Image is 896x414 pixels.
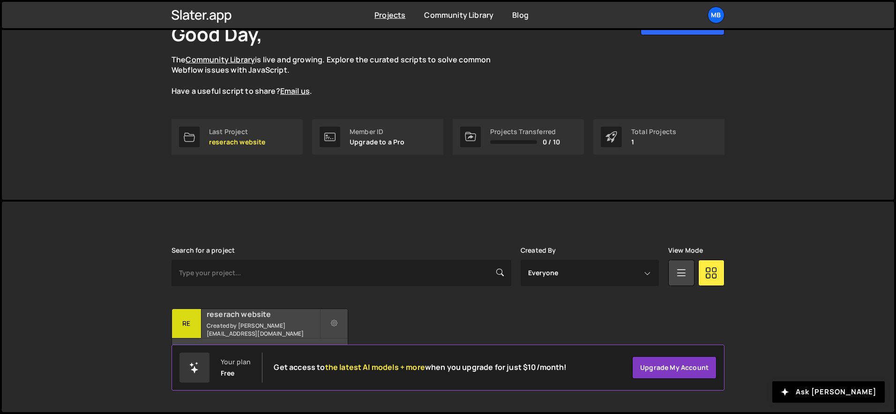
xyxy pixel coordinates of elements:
[172,339,348,367] div: 3 pages, last updated by [DATE]
[172,21,262,47] h1: Good Day,
[708,7,724,23] a: MB
[172,309,202,339] div: re
[374,10,405,20] a: Projects
[350,128,405,135] div: Member ID
[490,128,560,135] div: Projects Transferred
[521,247,556,254] label: Created By
[631,128,676,135] div: Total Projects
[512,10,529,20] a: Blog
[325,362,425,372] span: the latest AI models + more
[424,10,493,20] a: Community Library
[221,358,251,366] div: Your plan
[209,138,266,146] p: reserach website
[668,247,703,254] label: View Mode
[221,369,235,377] div: Free
[350,138,405,146] p: Upgrade to a Pro
[631,138,676,146] p: 1
[632,356,717,379] a: Upgrade my account
[172,119,303,155] a: Last Project reserach website
[172,247,235,254] label: Search for a project
[543,138,560,146] span: 0 / 10
[772,381,885,403] button: Ask [PERSON_NAME]
[207,309,320,319] h2: reserach website
[172,54,509,97] p: The is live and growing. Explore the curated scripts to solve common Webflow issues with JavaScri...
[274,363,567,372] h2: Get access to when you upgrade for just $10/month!
[172,309,348,367] a: re reserach website Created by [PERSON_NAME][EMAIL_ADDRESS][DOMAIN_NAME] 3 pages, last updated by...
[172,260,511,286] input: Type your project...
[209,128,266,135] div: Last Project
[186,54,255,65] a: Community Library
[280,86,310,96] a: Email us
[207,322,320,338] small: Created by [PERSON_NAME][EMAIL_ADDRESS][DOMAIN_NAME]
